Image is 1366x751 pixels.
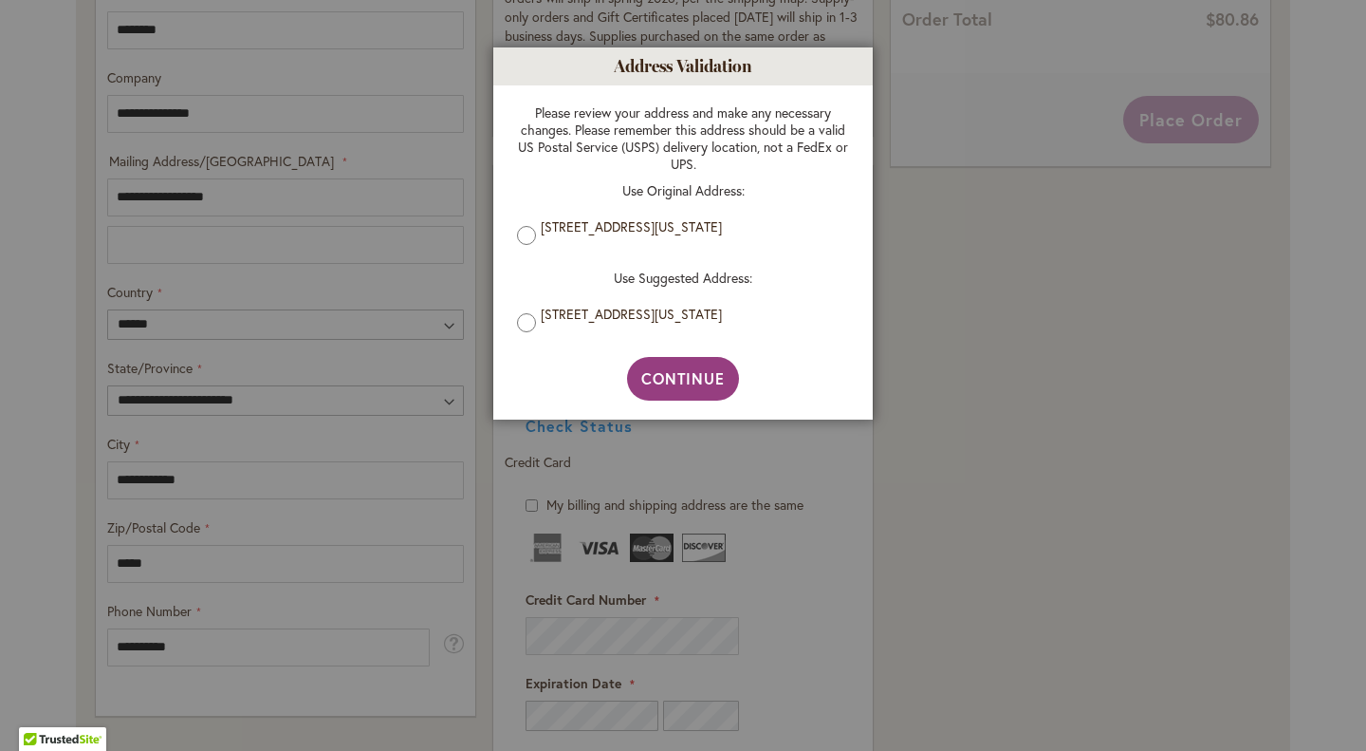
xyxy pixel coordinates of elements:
[541,306,840,323] label: [STREET_ADDRESS][US_STATE]
[541,218,840,235] label: [STREET_ADDRESS][US_STATE]
[517,104,849,173] p: Please review your address and make any necessary changes. Please remember this address should be...
[517,182,849,199] p: Use Original Address:
[493,47,873,85] h1: Address Validation
[627,357,740,401] button: Continue
[14,684,67,737] iframe: Launch Accessibility Center
[641,368,726,388] span: Continue
[517,270,849,287] p: Use Suggested Address:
